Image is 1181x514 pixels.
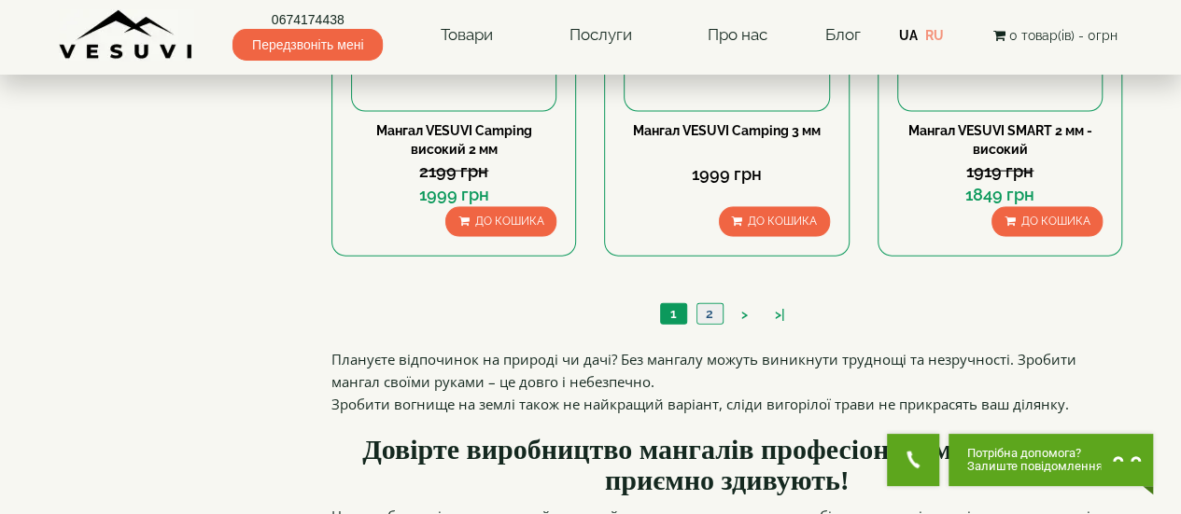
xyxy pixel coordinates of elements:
[897,160,1103,184] div: 1919 грн
[719,207,830,236] button: До кошика
[732,305,757,325] a: >
[949,434,1153,486] button: Chat button
[1008,28,1117,43] span: 0 товар(ів) - 0грн
[887,434,939,486] button: Get Call button
[232,10,383,29] a: 0674174438
[748,215,817,228] span: До кошика
[624,162,829,187] div: 1999 грн
[766,305,794,325] a: >|
[987,25,1122,46] button: 0 товар(ів) - 0грн
[232,29,383,61] span: Передзвоніть мені
[696,304,723,324] a: 2
[474,215,543,228] span: До кошика
[824,25,860,44] a: Блог
[967,460,1103,473] span: Залиште повідомлення
[633,123,821,138] a: Мангал VESUVI Camping 3 мм
[351,160,556,184] div: 2199 грн
[331,348,1123,393] p: Плануєте відпочинок на природі чи дачі? Без мангалу можуть виникнути труднощі та незручності. Зро...
[445,207,556,236] button: До кошика
[59,9,194,61] img: Завод VESUVI
[670,306,677,321] span: 1
[351,183,556,207] div: 1999 грн
[908,123,1092,157] a: Мангал VESUVI SMART 2 мм - високий
[422,14,512,57] a: Товари
[376,123,532,157] a: Мангал VESUVI Camping високий 2 мм
[1020,215,1090,228] span: До кошика
[689,14,786,57] a: Про нас
[550,14,650,57] a: Послуги
[967,447,1103,460] span: Потрібна допомога?
[899,28,918,43] a: UA
[925,28,944,43] a: RU
[331,393,1123,415] p: Зробити вогнище на землі також не найкращий варіант, сліди вигорілої трави не прикрасять ваш діля...
[991,207,1103,236] button: До кошика
[331,434,1123,495] h2: Довірте виробництво мангалів професіоналам, а ціни вас приємно здивують!
[897,183,1103,207] div: 1849 грн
